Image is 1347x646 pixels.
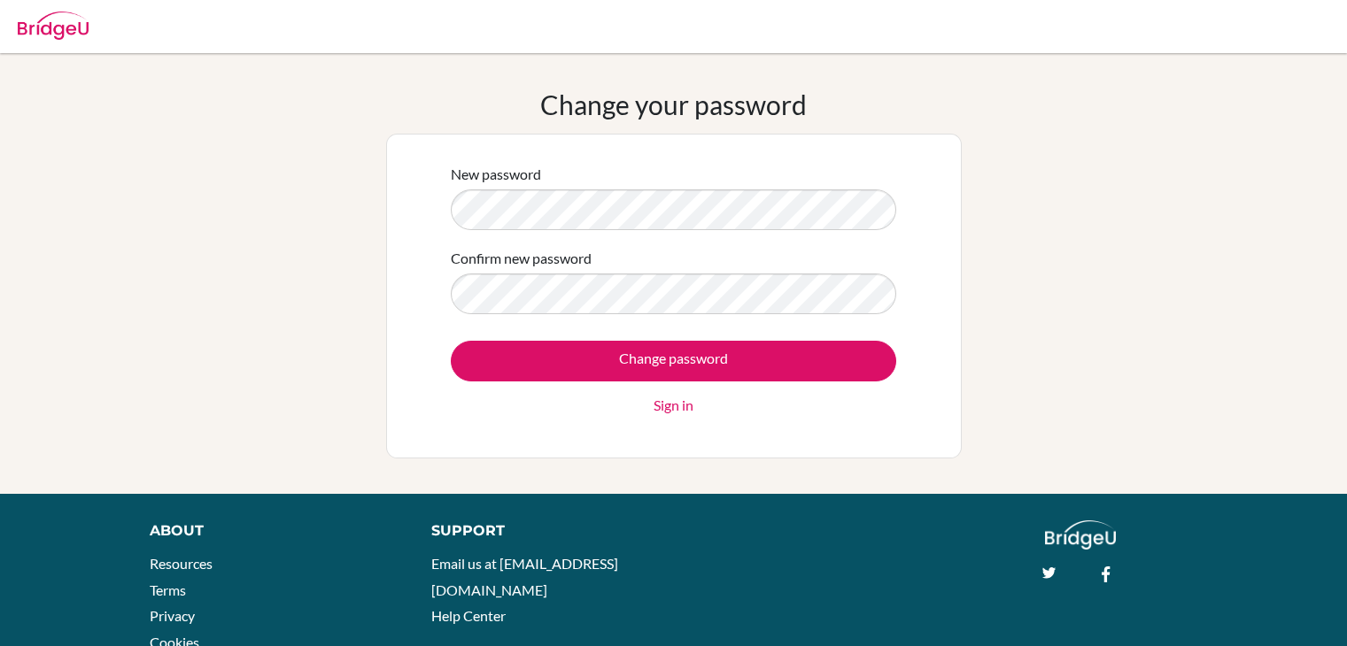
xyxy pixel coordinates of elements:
[654,395,693,416] a: Sign in
[431,520,654,542] div: Support
[431,555,618,598] a: Email us at [EMAIL_ADDRESS][DOMAIN_NAME]
[540,88,807,120] h1: Change your password
[150,555,213,572] a: Resources
[18,12,89,40] img: Bridge-U
[451,164,541,185] label: New password
[451,248,592,269] label: Confirm new password
[150,607,195,624] a: Privacy
[1045,520,1117,550] img: logo_white@2x-f4f0deed5e89b7ecb1c2cc34c3e3d731f90f0f143d5ea2071677605dd97b5244.png
[451,341,896,381] input: Change password
[150,520,391,542] div: About
[431,607,506,624] a: Help Center
[150,581,186,598] a: Terms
